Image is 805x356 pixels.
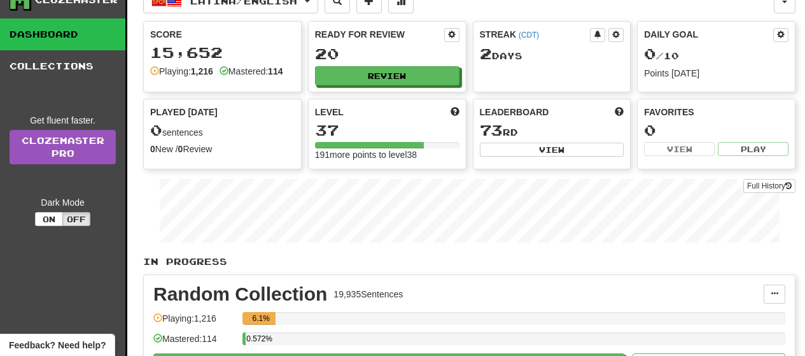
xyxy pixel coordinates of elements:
div: Random Collection [153,285,327,304]
strong: 0 [150,144,155,154]
button: Review [315,66,459,85]
div: Get fluent faster. [10,114,116,127]
span: Played [DATE] [150,106,218,118]
div: Points [DATE] [644,67,788,80]
span: This week in points, UTC [615,106,624,118]
div: Favorites [644,106,788,118]
div: 20 [315,46,459,62]
div: Streak [480,28,591,41]
div: Daily Goal [644,28,773,42]
div: New / Review [150,143,295,155]
span: 0 [644,45,656,62]
a: (CDT) [519,31,539,39]
span: Score more points to level up [451,106,459,118]
span: 0 [150,121,162,139]
p: In Progress [143,255,795,268]
button: Full History [743,179,795,193]
a: ClozemasterPro [10,130,116,164]
span: Open feedback widget [9,339,106,352]
div: 37 [315,122,459,138]
strong: 0 [178,144,183,154]
div: Playing: 1,216 [153,312,236,333]
button: On [35,212,63,226]
div: 6.1% [246,312,276,325]
button: View [480,143,624,157]
div: rd [480,122,624,139]
div: Playing: [150,65,213,78]
div: Day s [480,46,624,62]
span: / 10 [644,50,679,61]
strong: 1,216 [191,66,213,76]
div: Mastered: 114 [153,332,236,353]
div: 191 more points to level 38 [315,148,459,161]
strong: 114 [268,66,283,76]
div: 15,652 [150,45,295,61]
span: 2 [480,45,492,62]
div: Ready for Review [315,28,444,41]
div: Mastered: [220,65,283,78]
button: Play [718,142,788,156]
div: 19,935 Sentences [333,288,403,301]
div: sentences [150,122,295,139]
div: 0 [644,122,788,138]
div: Score [150,28,295,41]
button: View [644,142,715,156]
span: Leaderboard [480,106,549,118]
div: Dark Mode [10,196,116,209]
span: 73 [480,121,503,139]
span: Level [315,106,344,118]
button: Off [62,212,90,226]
